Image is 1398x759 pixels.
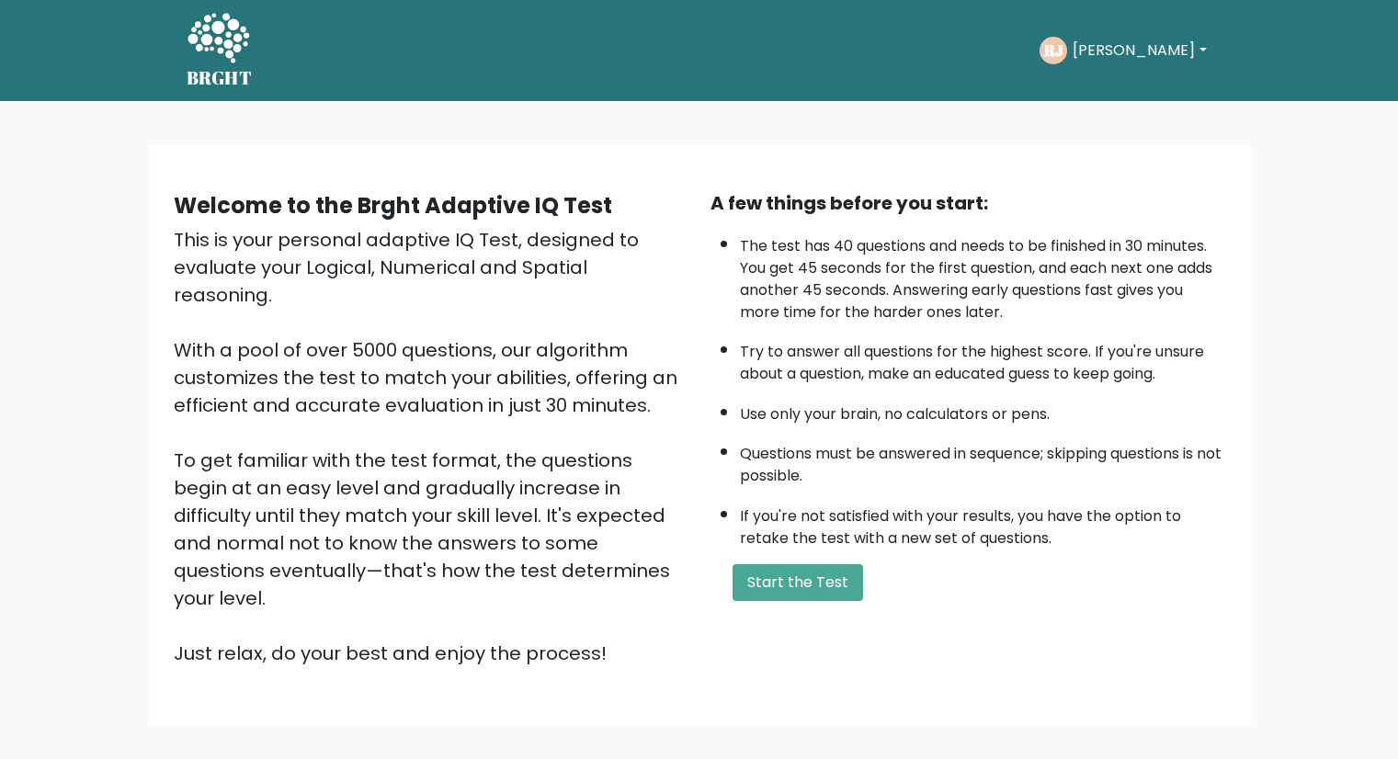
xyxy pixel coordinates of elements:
li: The test has 40 questions and needs to be finished in 30 minutes. You get 45 seconds for the firs... [740,226,1225,323]
button: [PERSON_NAME] [1067,39,1211,62]
a: BRGHT [187,7,253,94]
div: A few things before you start: [710,189,1225,217]
button: Start the Test [733,564,863,601]
li: Use only your brain, no calculators or pens. [740,394,1225,425]
text: RJ [1043,40,1063,61]
div: This is your personal adaptive IQ Test, designed to evaluate your Logical, Numerical and Spatial ... [174,226,688,667]
b: Welcome to the Brght Adaptive IQ Test [174,190,612,221]
li: If you're not satisfied with your results, you have the option to retake the test with a new set ... [740,496,1225,549]
li: Try to answer all questions for the highest score. If you're unsure about a question, make an edu... [740,332,1225,385]
li: Questions must be answered in sequence; skipping questions is not possible. [740,434,1225,487]
h5: BRGHT [187,67,253,89]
